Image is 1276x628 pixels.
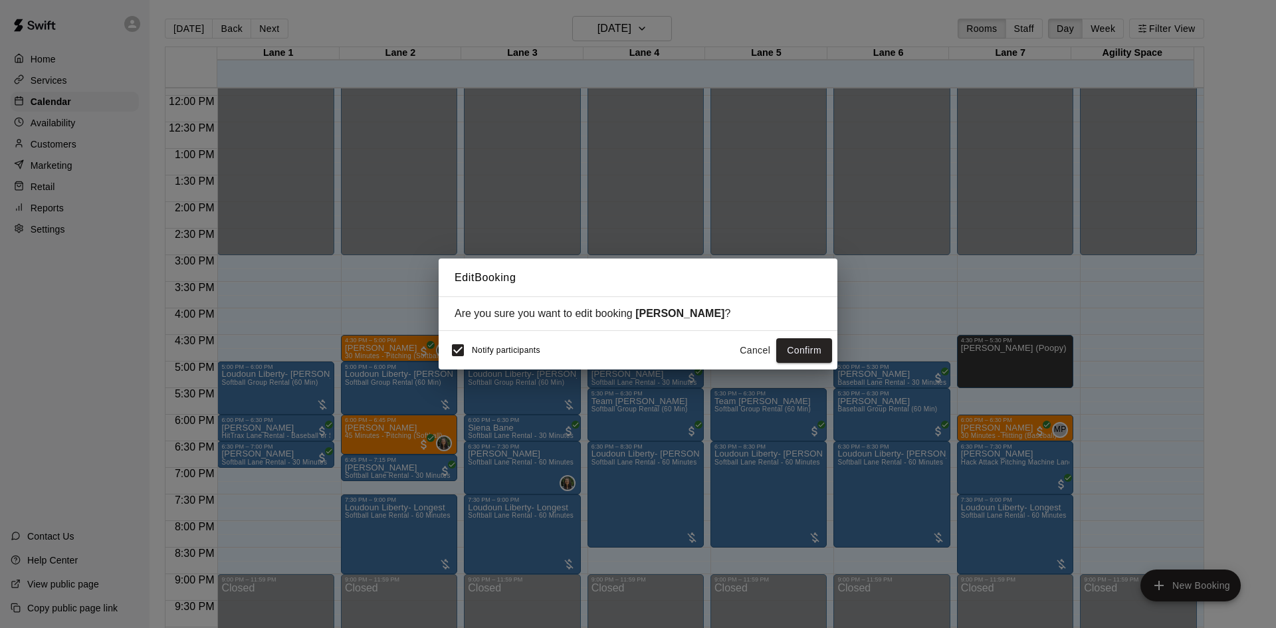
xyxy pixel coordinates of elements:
[439,259,837,297] h2: Edit Booking
[776,338,832,363] button: Confirm
[472,346,540,356] span: Notify participants
[734,338,776,363] button: Cancel
[635,308,724,319] strong: [PERSON_NAME]
[455,308,821,320] div: Are you sure you want to edit booking ?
